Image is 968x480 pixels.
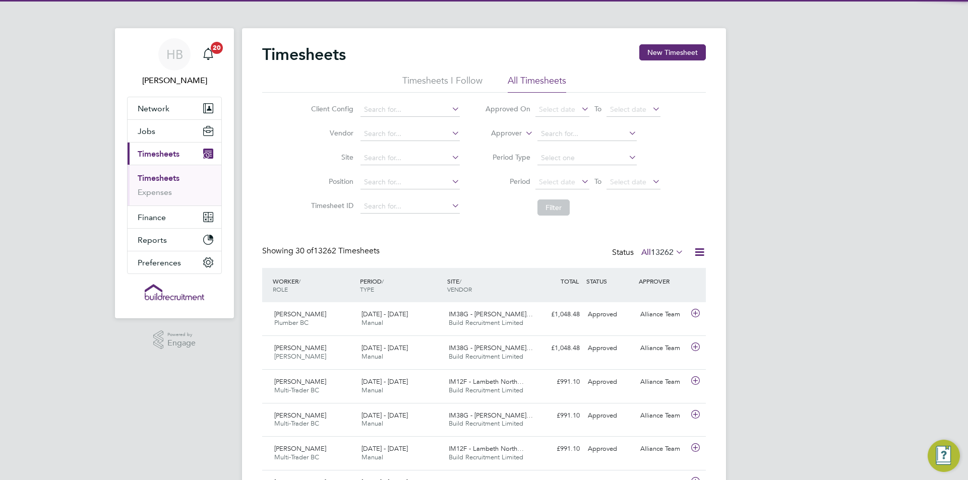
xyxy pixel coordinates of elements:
label: Vendor [308,128,353,138]
div: £1,048.48 [531,340,584,357]
a: 20 [198,38,218,71]
button: Engage Resource Center [928,440,960,472]
span: [DATE] - [DATE] [361,344,408,352]
span: Powered by [167,330,196,339]
span: [DATE] - [DATE] [361,377,408,386]
span: Multi-Trader BC [274,419,319,428]
span: Preferences [138,258,181,267]
span: Build Recruitment Limited [449,419,523,428]
div: Showing [262,246,382,256]
div: £991.10 [531,374,584,390]
span: Select date [539,177,575,186]
button: Finance [128,206,221,228]
div: Approved [584,306,636,323]
button: New Timesheet [639,44,706,60]
span: [DATE] - [DATE] [361,444,408,453]
span: Manual [361,386,383,394]
span: ROLE [273,285,288,293]
span: Manual [361,453,383,461]
button: Filter [537,199,570,216]
span: Finance [138,213,166,222]
span: [PERSON_NAME] [274,377,326,386]
span: Build Recruitment Limited [449,318,523,327]
span: IM12F - Lambeth North… [449,444,524,453]
div: Status [612,246,686,260]
span: Engage [167,339,196,348]
label: Site [308,153,353,162]
span: Manual [361,352,383,361]
button: Network [128,97,221,119]
div: APPROVER [636,272,689,290]
div: WORKER [270,272,357,298]
div: Alliance Team [636,306,689,323]
span: Select date [610,105,646,114]
span: Manual [361,318,383,327]
div: £991.10 [531,441,584,457]
nav: Main navigation [115,28,234,318]
span: [DATE] - [DATE] [361,310,408,318]
div: Approved [584,441,636,457]
label: Approved On [485,104,530,113]
span: Build Recruitment Limited [449,453,523,461]
span: Reports [138,235,167,245]
button: Reports [128,229,221,251]
span: 13262 Timesheets [295,246,380,256]
span: TYPE [360,285,374,293]
div: £991.10 [531,407,584,424]
span: [PERSON_NAME] [274,310,326,318]
span: IM38G - [PERSON_NAME]… [449,411,533,420]
div: Alliance Team [636,407,689,424]
li: Timesheets I Follow [402,75,482,93]
span: / [382,277,384,285]
span: Select date [610,177,646,186]
input: Search for... [537,127,637,141]
span: VENDOR [447,285,472,293]
label: Approver [476,128,522,139]
input: Search for... [360,151,460,165]
button: Timesheets [128,143,221,165]
input: Search for... [360,127,460,141]
span: IM12F - Lambeth North… [449,377,524,386]
span: Jobs [138,126,155,136]
span: To [591,102,604,115]
span: 13262 [651,247,674,257]
div: Approved [584,407,636,424]
a: Go to home page [127,284,222,300]
input: Select one [537,151,637,165]
div: SITE [445,272,532,298]
li: All Timesheets [508,75,566,93]
span: [PERSON_NAME] [274,344,326,352]
span: IM38G - [PERSON_NAME]… [449,344,533,352]
button: Jobs [128,120,221,142]
label: Timesheet ID [308,201,353,210]
label: Period [485,177,530,186]
div: Alliance Team [636,340,689,357]
span: 20 [211,42,223,54]
div: Alliance Team [636,374,689,390]
div: PERIOD [357,272,445,298]
span: Multi-Trader BC [274,453,319,461]
div: Approved [584,374,636,390]
span: Hayley Barrance [127,75,222,87]
span: HB [166,48,183,61]
span: Timesheets [138,149,179,159]
input: Search for... [360,103,460,117]
span: 30 of [295,246,314,256]
button: Preferences [128,251,221,273]
a: Powered byEngage [153,330,196,350]
span: Select date [539,105,575,114]
a: Expenses [138,187,172,197]
label: Client Config [308,104,353,113]
input: Search for... [360,175,460,189]
div: £1,048.48 [531,306,584,323]
img: buildrec-logo-retina.png [145,284,204,300]
div: Approved [584,340,636,357]
span: Plumber BC [274,318,309,327]
span: / [298,277,300,285]
span: Build Recruitment Limited [449,386,523,394]
a: Timesheets [138,173,179,183]
span: To [591,175,604,188]
span: Manual [361,419,383,428]
span: Multi-Trader BC [274,386,319,394]
div: STATUS [584,272,636,290]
